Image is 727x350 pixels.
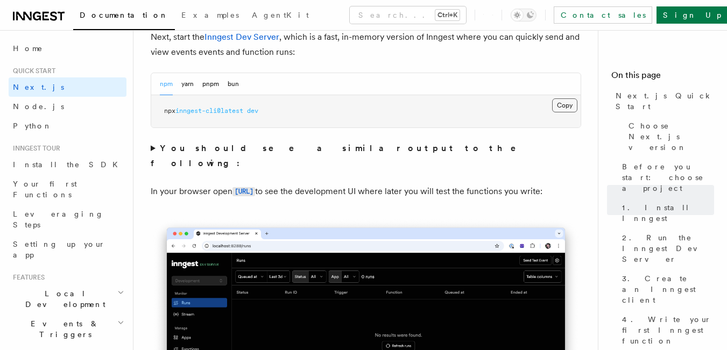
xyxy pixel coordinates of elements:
span: Features [9,273,45,282]
a: Home [9,39,126,58]
span: AgentKit [252,11,309,19]
a: Contact sales [554,6,652,24]
span: Next.js [13,83,64,91]
span: dev [247,107,258,115]
span: Quick start [9,67,55,75]
span: Inngest tour [9,144,60,153]
button: Toggle dark mode [511,9,537,22]
span: Examples [181,11,239,19]
span: Local Development [9,288,117,310]
span: Home [13,43,43,54]
a: 1. Install Inngest [618,198,714,228]
a: Before you start: choose a project [618,157,714,198]
a: Documentation [73,3,175,30]
a: Your first Functions [9,174,126,204]
a: Inngest Dev Server [204,32,279,42]
span: 2. Run the Inngest Dev Server [622,232,714,265]
p: Next, start the , which is a fast, in-memory version of Inngest where you can quickly send and vi... [151,30,581,60]
button: bun [228,73,239,95]
button: Local Development [9,284,126,314]
button: Events & Triggers [9,314,126,344]
button: npm [160,73,173,95]
span: inngest-cli@latest [175,107,243,115]
button: pnpm [202,73,219,95]
a: Setting up your app [9,234,126,265]
a: Node.js [9,97,126,116]
button: Copy [552,98,577,112]
span: Events & Triggers [9,318,117,340]
summary: You should see a similar output to the following: [151,141,581,171]
a: Choose Next.js version [624,116,714,157]
a: AgentKit [245,3,315,29]
span: Leveraging Steps [13,210,104,229]
p: In your browser open to see the development UI where later you will test the functions you write: [151,184,581,199]
span: Your first Functions [13,180,77,199]
span: Documentation [80,11,168,19]
span: Node.js [13,102,64,111]
span: 1. Install Inngest [622,202,714,224]
button: Search...Ctrl+K [350,6,466,24]
span: 3. Create an Inngest client [622,273,714,305]
strong: You should see a similar output to the following: [151,143,531,168]
span: Next.js Quick Start [616,90,714,112]
a: 2. Run the Inngest Dev Server [618,228,714,269]
a: Install the SDK [9,155,126,174]
code: [URL] [232,187,255,196]
span: Install the SDK [13,160,124,169]
span: Setting up your app [13,240,105,259]
span: Before you start: choose a project [622,161,714,194]
span: npx [164,107,175,115]
a: Python [9,116,126,135]
a: Next.js Quick Start [611,86,714,116]
span: Python [13,122,52,130]
kbd: Ctrl+K [435,10,460,20]
a: Next.js [9,77,126,97]
a: Leveraging Steps [9,204,126,234]
h4: On this page [611,69,714,86]
span: Choose Next.js version [629,120,714,153]
a: 3. Create an Inngest client [618,269,714,310]
button: yarn [181,73,194,95]
a: [URL] [232,186,255,196]
a: Examples [175,3,245,29]
span: 4. Write your first Inngest function [622,314,714,346]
